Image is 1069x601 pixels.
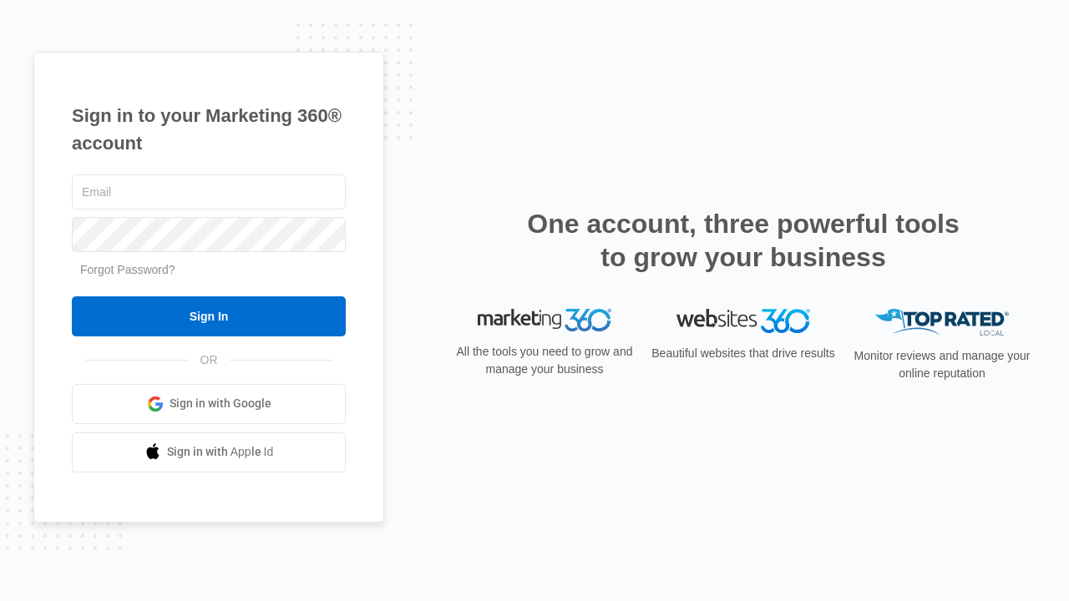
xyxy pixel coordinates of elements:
[650,345,837,362] p: Beautiful websites that drive results
[80,263,175,276] a: Forgot Password?
[189,351,230,369] span: OR
[72,432,346,472] a: Sign in with Apple Id
[72,296,346,336] input: Sign In
[72,174,346,210] input: Email
[875,309,1009,336] img: Top Rated Local
[451,343,638,378] p: All the tools you need to grow and manage your business
[167,443,274,461] span: Sign in with Apple Id
[72,102,346,157] h1: Sign in to your Marketing 360® account
[72,384,346,424] a: Sign in with Google
[676,309,810,333] img: Websites 360
[170,395,271,412] span: Sign in with Google
[849,347,1036,382] p: Monitor reviews and manage your online reputation
[478,309,611,332] img: Marketing 360
[522,207,965,274] h2: One account, three powerful tools to grow your business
